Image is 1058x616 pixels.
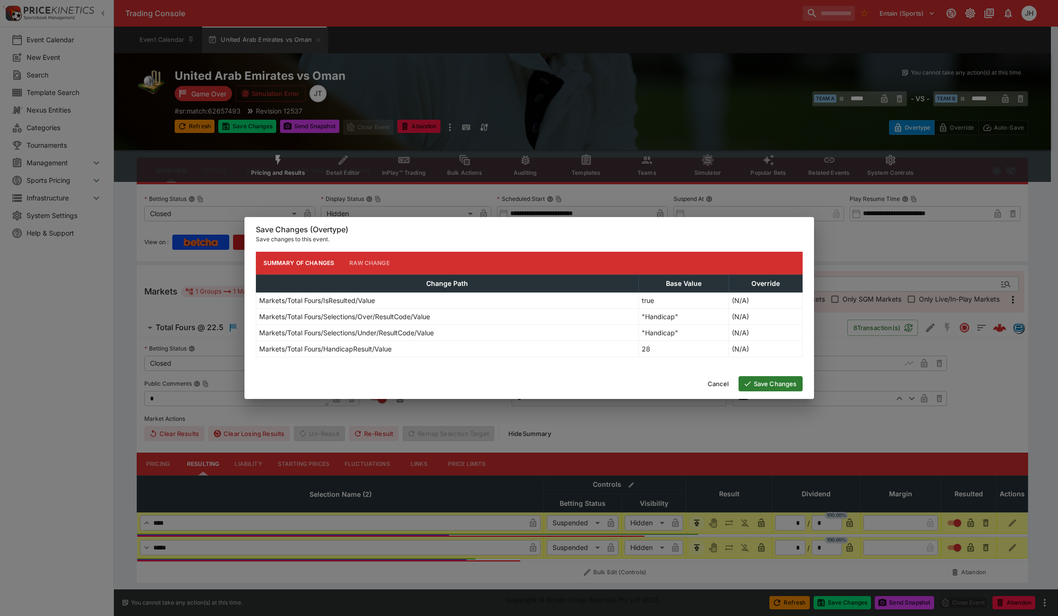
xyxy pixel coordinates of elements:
[259,312,430,322] p: Markets/Total Fours/Selections/Over/ResultCode/Value
[638,324,729,341] td: "Handicap"
[256,225,803,235] h6: Save Changes (Overtype)
[729,324,802,341] td: (N/A)
[256,252,342,275] button: Summary of Changes
[638,275,729,292] th: Base Value
[729,341,802,357] td: (N/A)
[256,235,803,244] p: Save changes to this event.
[729,308,802,324] td: (N/A)
[729,275,802,292] th: Override
[259,344,392,354] p: Markets/Total Fours/HandicapResult/Value
[256,275,638,292] th: Change Path
[729,292,802,308] td: (N/A)
[638,292,729,308] td: true
[638,308,729,324] td: "Handicap"
[342,252,397,275] button: Raw Change
[259,295,375,305] p: Markets/Total Fours/IsResulted/Value
[259,328,434,338] p: Markets/Total Fours/Selections/Under/ResultCode/Value
[739,376,803,391] button: Save Changes
[702,376,735,391] button: Cancel
[638,341,729,357] td: 28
